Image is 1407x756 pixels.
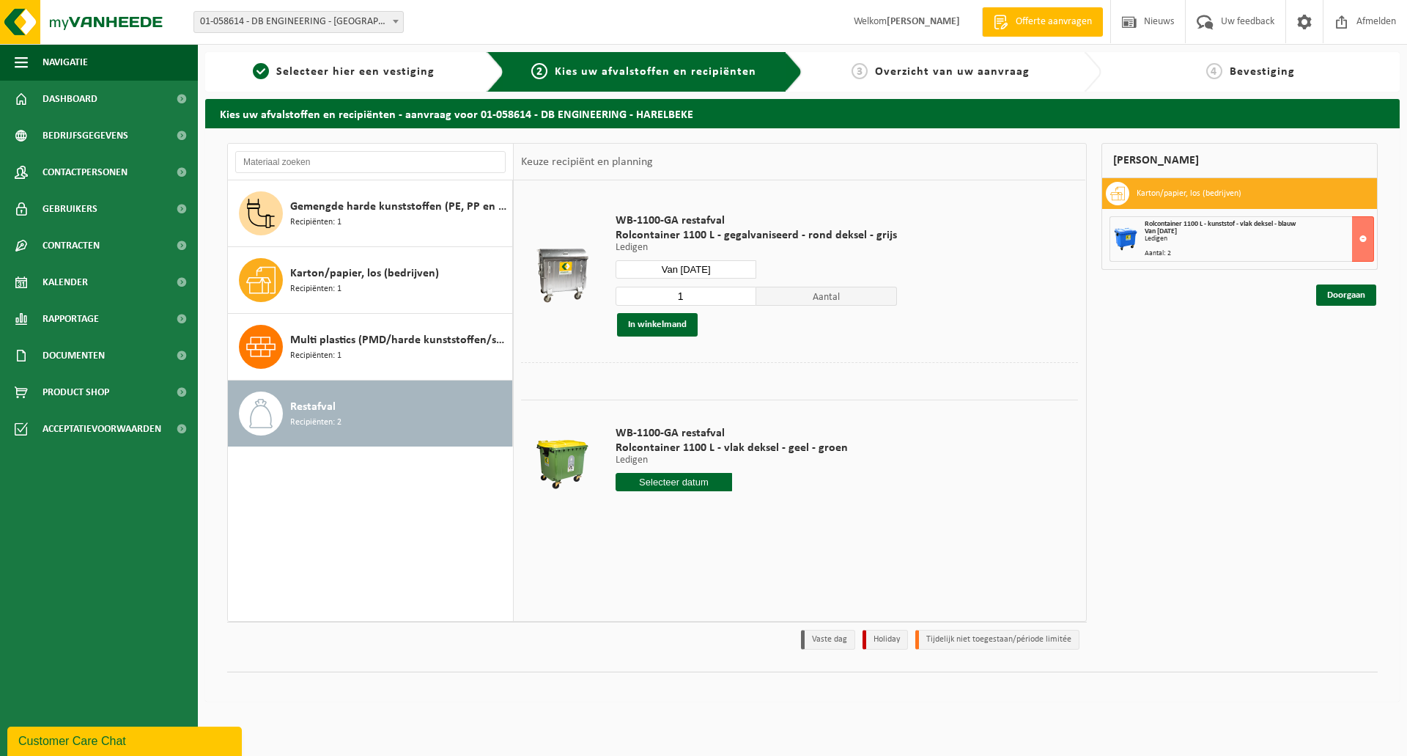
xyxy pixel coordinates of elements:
[982,7,1103,37] a: Offerte aanvragen
[801,630,855,650] li: Vaste dag
[514,144,660,180] div: Keuze recipiënt en planning
[7,724,245,756] iframe: chat widget
[616,441,848,455] span: Rolcontainer 1100 L - vlak deksel - geel - groen
[290,198,509,216] span: Gemengde harde kunststoffen (PE, PP en PVC), recycleerbaar (industrieel)
[616,243,897,253] p: Ledigen
[616,260,756,279] input: Selecteer datum
[915,630,1079,650] li: Tijdelijk niet toegestaan/période limitée
[531,63,547,79] span: 2
[205,99,1400,128] h2: Kies uw afvalstoffen en recipiënten - aanvraag voor 01-058614 - DB ENGINEERING - HARELBEKE
[1137,182,1241,205] h3: Karton/papier, los (bedrijven)
[290,349,341,363] span: Recipiënten: 1
[43,301,99,337] span: Rapportage
[863,630,908,650] li: Holiday
[43,227,100,264] span: Contracten
[1012,15,1096,29] span: Offerte aanvragen
[213,63,475,81] a: 1Selecteer hier een vestiging
[1230,66,1295,78] span: Bevestiging
[616,426,848,441] span: WB-1100-GA restafval
[616,473,732,491] input: Selecteer datum
[852,63,868,79] span: 3
[253,63,269,79] span: 1
[290,331,509,349] span: Multi plastics (PMD/harde kunststoffen/spanbanden/EPS/folie naturel/folie gemengd)
[875,66,1030,78] span: Overzicht van uw aanvraag
[43,117,128,154] span: Bedrijfsgegevens
[43,264,88,301] span: Kalender
[616,228,897,243] span: Rolcontainer 1100 L - gegalvaniseerd - rond deksel - grijs
[43,81,97,117] span: Dashboard
[194,12,403,32] span: 01-058614 - DB ENGINEERING - HARELBEKE
[555,66,756,78] span: Kies uw afvalstoffen en recipiënten
[290,265,439,282] span: Karton/papier, los (bedrijven)
[616,213,897,228] span: WB-1100-GA restafval
[887,16,960,27] strong: [PERSON_NAME]
[43,154,128,191] span: Contactpersonen
[43,44,88,81] span: Navigatie
[235,151,506,173] input: Materiaal zoeken
[290,416,341,430] span: Recipiënten: 2
[43,411,161,447] span: Acceptatievoorwaarden
[290,398,336,416] span: Restafval
[1145,220,1296,228] span: Rolcontainer 1100 L - kunststof - vlak deksel - blauw
[193,11,404,33] span: 01-058614 - DB ENGINEERING - HARELBEKE
[756,287,897,306] span: Aantal
[1206,63,1222,79] span: 4
[290,216,341,230] span: Recipiënten: 1
[1145,227,1177,235] strong: Van [DATE]
[43,337,105,374] span: Documenten
[1101,143,1378,178] div: [PERSON_NAME]
[1145,250,1374,257] div: Aantal: 2
[43,191,97,227] span: Gebruikers
[228,180,513,247] button: Gemengde harde kunststoffen (PE, PP en PVC), recycleerbaar (industrieel) Recipiënten: 1
[43,374,109,411] span: Product Shop
[617,313,698,337] button: In winkelmand
[1145,235,1374,243] div: Ledigen
[290,282,341,296] span: Recipiënten: 1
[1316,285,1376,306] a: Doorgaan
[228,247,513,314] button: Karton/papier, los (bedrijven) Recipiënten: 1
[276,66,435,78] span: Selecteer hier een vestiging
[228,314,513,381] button: Multi plastics (PMD/harde kunststoffen/spanbanden/EPS/folie naturel/folie gemengd) Recipiënten: 1
[228,381,513,447] button: Restafval Recipiënten: 2
[616,455,848,466] p: Ledigen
